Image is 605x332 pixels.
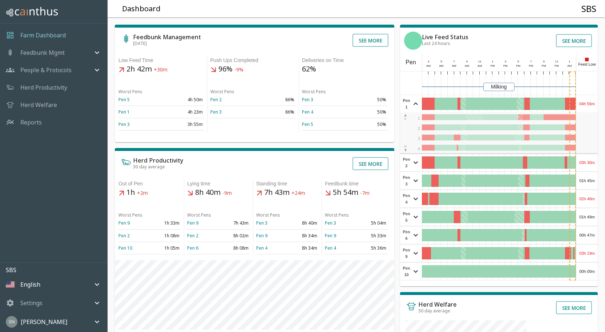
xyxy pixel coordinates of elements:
td: 1h 05m [150,242,181,254]
a: Pen 4 [256,245,267,251]
a: Herd Welfare [20,101,57,109]
div: Low Feed Time [118,57,204,64]
div: W [404,144,407,152]
span: AM [426,64,431,67]
a: Pen 1 [118,109,130,115]
p: Herd Productivity [20,83,67,92]
a: Pen 2 [210,97,222,103]
p: Settings [20,299,43,307]
div: 11 [553,60,560,64]
h5: 7h 43m [256,188,319,198]
a: Pen 6 [187,245,198,251]
td: 86% [253,106,296,118]
button: See more [556,34,592,47]
span: AM [477,64,482,67]
td: 7h 43m [219,217,250,229]
div: 03h 19m [576,245,598,262]
td: 1h 33m [150,217,181,229]
a: Reports [20,118,42,127]
p: People & Protocols [20,66,72,74]
div: 03h 30m [576,154,598,171]
span: Worst Pens [325,212,349,218]
div: Standing time [256,180,319,188]
span: 30 day average [133,164,165,170]
span: Worst Pens [210,89,234,95]
span: PM [503,64,508,67]
span: Worst Pens [118,89,142,95]
td: 4h 50m [161,94,204,106]
a: Pen 3 [210,109,222,115]
span: Pen 3 [402,174,411,187]
span: Pen 5 [402,210,411,224]
span: PM [491,64,495,67]
td: 86% [253,94,296,106]
span: PM [542,64,546,67]
td: 8h 08m [219,242,250,254]
p: English [20,280,40,289]
a: Farm Dashboard [20,31,66,40]
span: +2m [137,190,148,197]
span: +24m [291,190,305,197]
div: 9 [464,60,470,64]
div: Lying time [187,180,250,188]
span: 3 [418,137,420,141]
td: 1h 08m [150,229,181,242]
a: Pen 3 [325,220,336,226]
span: Worst Pens [256,212,280,218]
div: 5 [515,60,521,64]
td: 5h 33m [356,229,387,242]
h5: 2h 42m [118,64,204,74]
span: Pen 10 [402,265,411,278]
div: Deliveries on Time [302,57,388,64]
h6: Herd Welfare [418,302,457,307]
span: Pen 2 [402,156,411,169]
span: 4 [418,147,420,151]
div: 01h 45m [576,172,598,189]
h4: SBS [581,3,596,14]
div: Feed Low [576,54,598,71]
div: 1 [489,60,496,64]
span: AM [452,64,456,67]
a: Pen 3 [118,121,130,127]
td: 50% [345,106,388,118]
p: [PERSON_NAME] [21,317,67,326]
span: 2 [418,127,420,131]
h5: 62% [302,64,388,74]
h5: 1h [118,188,181,198]
span: Worst Pens [302,89,326,95]
button: See more [352,157,388,170]
span: 1 [418,116,420,120]
div: 11 [477,60,483,64]
div: 7 [528,60,535,64]
span: [DATE] [133,40,147,46]
span: 30 day average [418,308,450,314]
h5: Dashboard [122,4,161,14]
div: Push Ups Completed [210,57,296,64]
span: Pen 6 [402,229,411,242]
td: 50% [345,118,388,131]
span: -9% [234,66,243,73]
span: AM [465,64,469,67]
span: Worst Pens [187,212,211,218]
img: 45cffdf61066f8072b93f09263145446 [6,316,17,328]
span: Last 24 hours [422,40,450,46]
td: 3h 55m [161,118,204,131]
div: 3 [502,60,509,64]
div: 00h 47m [576,226,598,244]
div: Milking [483,83,515,91]
p: SBS [6,266,107,274]
h6: Herd Productivity [133,157,183,163]
td: 8h 34m [287,242,319,254]
div: E [404,113,407,121]
a: Pen 5 [302,121,313,127]
a: Pen 5 [118,97,130,103]
div: 3 [425,60,432,64]
button: See more [352,34,388,47]
div: 02h 48m [576,190,598,208]
div: 9 [541,60,547,64]
h6: Live Feed Status [422,34,468,40]
a: Pen 9 [325,233,336,239]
